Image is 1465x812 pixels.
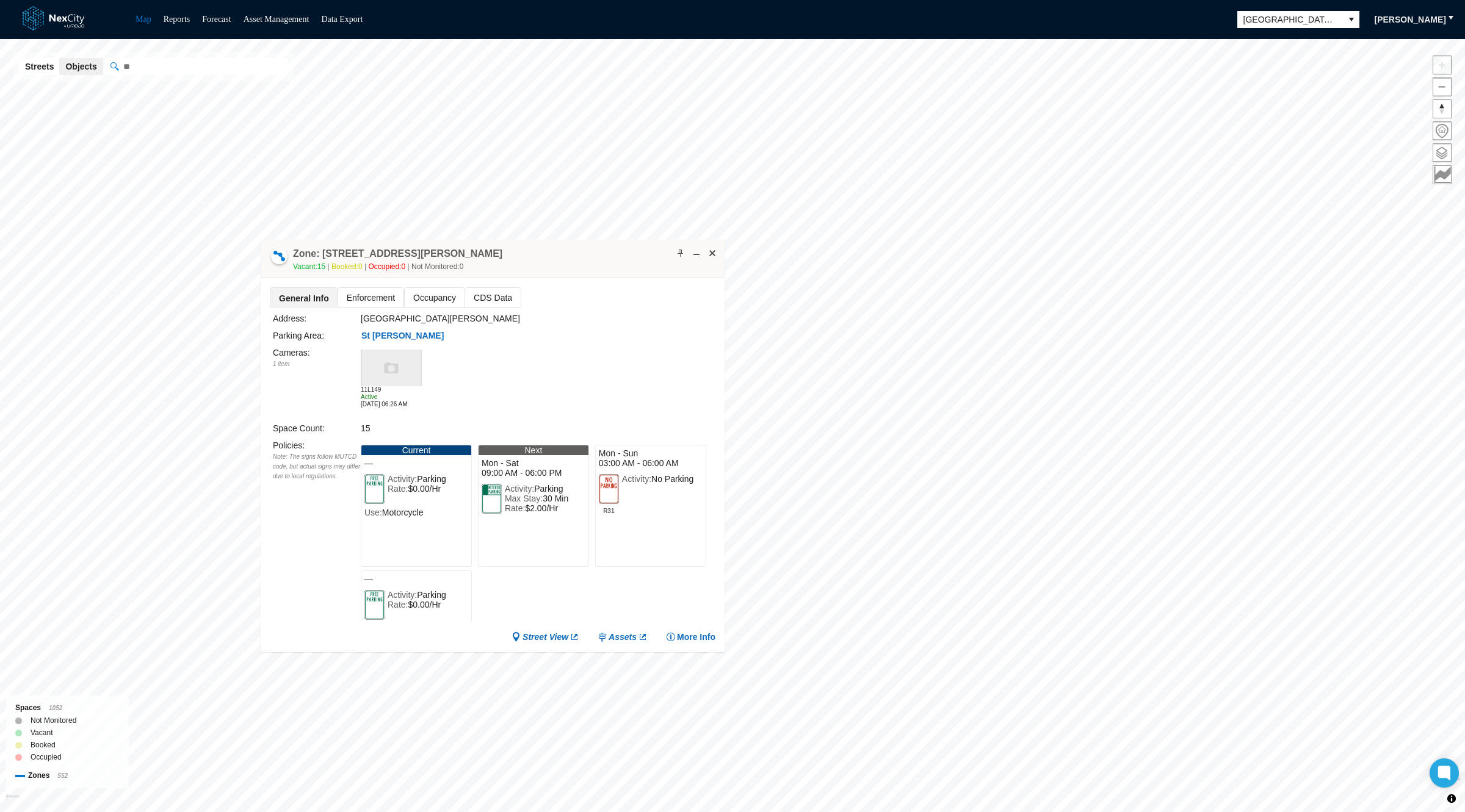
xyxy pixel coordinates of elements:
[408,484,441,494] span: $0.00/Hr
[273,331,324,340] label: Parking Area:
[364,458,468,468] span: —
[388,474,417,484] span: Activity:
[1344,11,1359,28] button: select
[273,452,361,481] div: Note: The signs follow MUTCD code, but actual signs may differ due to local regulations.
[364,574,468,584] span: —
[1433,143,1452,162] button: Layers management
[273,314,306,323] label: Address:
[512,631,579,643] a: Street View
[622,474,651,484] span: Activity:
[1433,99,1452,118] button: Reset bearing to north
[361,422,582,435] div: 15
[525,503,558,513] span: $2.00/Hr
[411,262,463,271] span: Not Monitored: 0
[505,494,543,503] span: Max Stay:
[1433,121,1452,140] button: Home
[388,484,408,494] span: Rate:
[364,508,382,517] span: Use:
[31,751,62,763] label: Occupied
[1433,78,1451,96] span: Zoom out
[1448,792,1455,805] span: Toggle attribution
[273,440,305,450] label: Policies :
[65,60,96,73] span: Objects
[361,330,444,342] button: St [PERSON_NAME]
[369,262,412,271] span: Occupied: 0
[1444,791,1459,806] button: Toggle attribution
[599,448,703,458] span: Mon - Sun
[49,705,62,711] span: 1052
[523,631,568,643] span: Street View
[677,631,715,643] span: More Info
[273,423,325,433] label: Space Count:
[388,600,408,609] span: Rate:
[331,262,369,271] span: Booked: 0
[361,393,377,400] span: Active
[1433,77,1452,96] button: Zoom out
[651,474,693,484] span: No Parking
[405,288,465,307] span: Occupancy
[273,359,361,369] div: 1 item
[534,484,563,494] span: Parking
[465,288,521,307] span: CDS Data
[361,312,582,325] div: [GEOGRAPHIC_DATA][PERSON_NAME]
[5,794,20,808] a: Mapbox homepage
[15,769,120,782] div: Zones
[666,631,715,643] button: More Info
[1433,100,1451,118] span: Reset bearing to north
[1433,165,1452,184] button: Key metrics
[31,727,52,739] label: Vacant
[31,739,56,751] label: Booked
[599,505,619,514] span: R31
[408,600,441,609] span: $0.00/Hr
[1375,13,1446,26] span: [PERSON_NAME]
[479,445,588,455] div: Next
[293,262,331,271] span: Vacant: 15
[293,247,502,260] h4: Double-click to make header text selectable
[388,590,417,600] span: Activity:
[202,15,231,24] a: Forecast
[338,288,403,307] span: Enforcement
[482,458,585,468] span: Mon - Sat
[505,503,525,513] span: Rate:
[273,348,310,357] label: Cameras :
[417,474,446,484] span: Parking
[505,484,534,494] span: Activity:
[1243,13,1337,26] span: [GEOGRAPHIC_DATA][PERSON_NAME]
[598,631,648,643] a: Assets
[543,494,568,503] span: 30 Min
[244,15,309,24] a: Asset Management
[609,631,637,643] span: Assets
[1433,56,1452,74] button: Zoom in
[136,15,151,24] a: Map
[57,772,68,779] span: 552
[361,401,422,408] div: [DATE] 06:26 AM
[364,620,385,630] span: R30
[482,468,585,478] span: 09:00 AM - 06:00 PM
[164,15,190,24] a: Reports
[25,60,54,73] span: Streets
[19,58,60,75] button: Streets
[321,15,363,24] a: Data Export
[361,386,422,393] div: 11L149
[382,508,424,517] span: Motorcycle
[293,247,502,273] div: Double-click to make header text selectable
[15,702,120,714] div: Spaces
[270,288,338,308] span: General Info
[361,350,422,386] img: camera
[599,458,703,468] span: 03:00 AM - 06:00 AM
[1367,10,1454,29] button: [PERSON_NAME]
[59,58,103,75] button: Objects
[31,714,76,727] label: Not Monitored
[417,590,446,600] span: Parking
[361,445,471,455] div: Current
[1433,56,1451,74] span: Zoom in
